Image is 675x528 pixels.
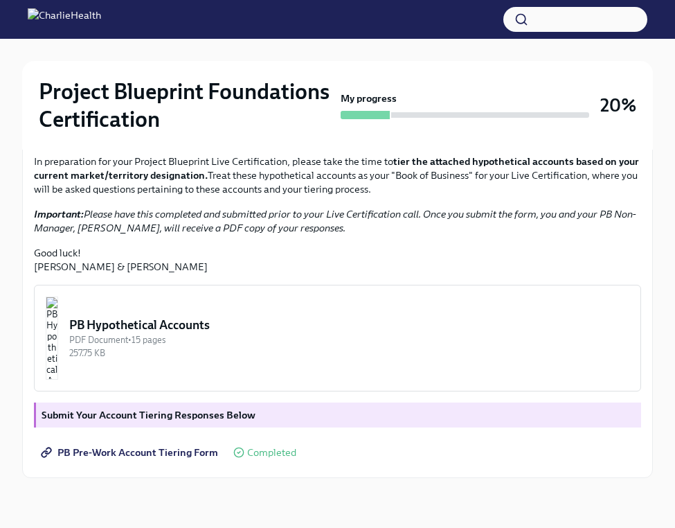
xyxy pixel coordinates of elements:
[69,317,629,333] div: PB Hypothetical Accounts
[34,208,636,234] em: Please have this completed and submitted prior to your Live Certification call. Once you submit t...
[341,91,397,105] strong: My progress
[34,439,228,466] a: PB Pre-Work Account Tiering Form
[34,155,641,196] p: In preparation for your Project Blueprint Live Certification, please take the time to Treat these...
[69,333,629,346] div: PDF Document • 15 pages
[600,93,636,118] h3: 20%
[69,346,629,360] div: 257.75 KB
[44,446,218,459] span: PB Pre-Work Account Tiering Form
[39,78,335,133] h2: Project Blueprint Foundations Certification
[28,8,101,30] img: CharlieHealth
[34,246,641,274] p: Good luck! [PERSON_NAME] & [PERSON_NAME]
[46,297,58,380] img: PB Hypothetical Accounts
[34,285,641,391] button: PB Hypothetical AccountsPDF Document•15 pages257.75 KB
[34,208,84,220] strong: Important:
[42,409,255,421] strong: Submit Your Account Tiering Responses Below
[247,448,296,458] span: Completed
